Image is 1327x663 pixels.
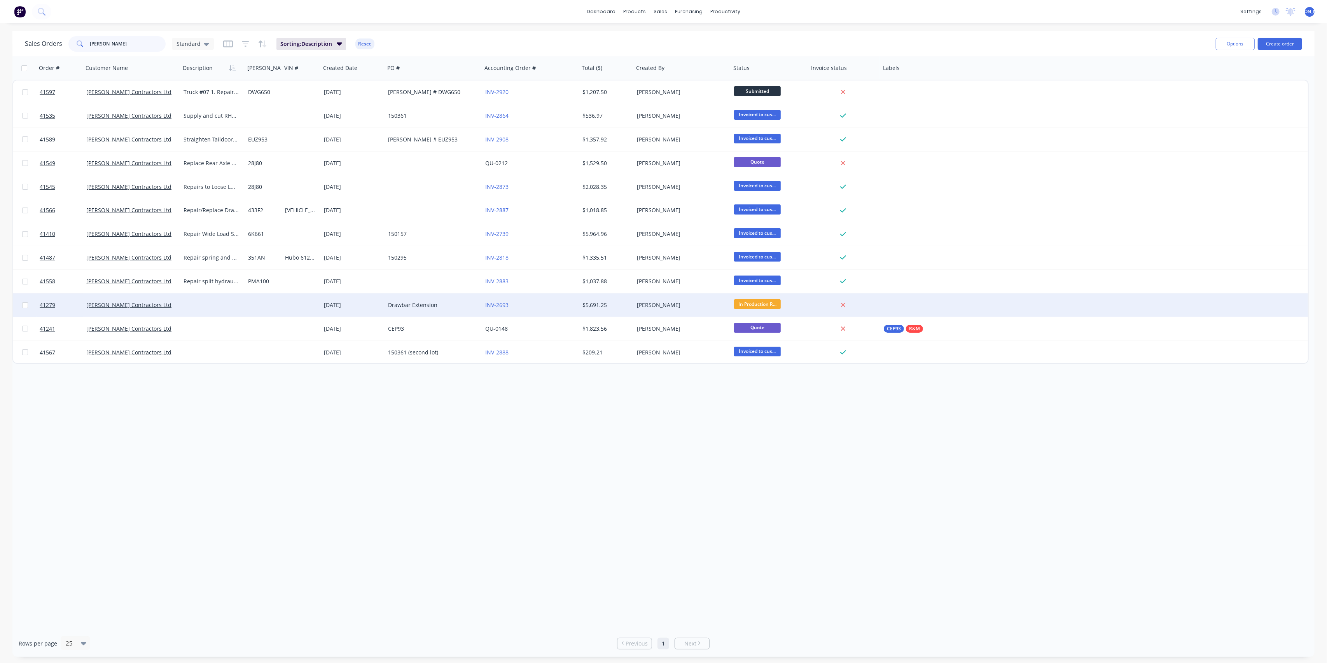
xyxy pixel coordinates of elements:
[324,230,382,238] div: [DATE]
[637,206,723,214] div: [PERSON_NAME]
[734,276,781,285] span: Invoiced to cus...
[582,136,628,143] div: $1,357.92
[637,230,723,238] div: [PERSON_NAME]
[248,159,277,167] div: 28J80
[86,64,128,72] div: Customer Name
[248,254,277,262] div: 351AN
[40,206,55,214] span: 41566
[650,6,671,17] div: sales
[248,136,277,143] div: EUZ953
[86,325,171,332] a: [PERSON_NAME] Contractors Ltd
[40,199,86,222] a: 41566
[39,64,59,72] div: Order #
[657,638,669,649] a: Page 1 is your current page
[276,38,346,50] button: Sorting:Description
[733,64,750,72] div: Status
[86,277,171,285] a: [PERSON_NAME] Contractors Ltd
[324,349,382,356] div: [DATE]
[582,183,628,191] div: $2,028.35
[637,88,723,96] div: [PERSON_NAME]
[40,254,55,262] span: 41487
[40,80,86,104] a: 41597
[485,159,508,167] a: QU-0212
[637,183,723,191] div: [PERSON_NAME]
[617,640,652,647] a: Previous page
[484,64,536,72] div: Accounting Order #
[582,325,628,333] div: $1,823.56
[90,36,166,52] input: Search...
[86,230,171,237] a: [PERSON_NAME] Contractors Ltd
[247,64,294,72] div: [PERSON_NAME]#
[86,159,171,167] a: [PERSON_NAME] Contractors Ltd
[671,6,706,17] div: purchasing
[40,246,86,269] a: 41487
[40,152,86,175] a: 41549
[324,88,382,96] div: [DATE]
[734,157,781,167] span: Quote
[324,254,382,262] div: [DATE]
[909,325,920,333] span: R&M
[248,230,277,238] div: 6K661
[388,136,474,143] div: [PERSON_NAME] # EUZ953
[706,6,744,17] div: productivity
[388,254,474,262] div: 150295
[637,349,723,356] div: [PERSON_NAME]
[40,230,55,238] span: 41410
[637,301,723,309] div: [PERSON_NAME]
[388,88,474,96] div: [PERSON_NAME] # DWG650
[86,88,171,96] a: [PERSON_NAME] Contractors Ltd
[86,206,171,214] a: [PERSON_NAME] Contractors Ltd
[388,349,474,356] div: 150361 (second lot)
[734,299,781,309] span: In Production R...
[485,112,509,119] a: INV-2864
[485,254,509,261] a: INV-2818
[40,317,86,340] a: 41241
[86,136,171,143] a: [PERSON_NAME] Contractors Ltd
[734,323,781,333] span: Quote
[40,128,86,151] a: 41589
[583,6,619,17] a: dashboard
[1258,38,1302,50] button: Create order
[388,230,474,238] div: 150157
[324,301,382,309] div: [DATE]
[40,349,55,356] span: 41567
[582,277,628,285] div: $1,037.88
[86,301,171,309] a: [PERSON_NAME] Contractors Ltd
[387,64,400,72] div: PO #
[40,175,86,199] a: 41545
[485,349,509,356] a: INV-2888
[388,301,474,309] div: Drawbar Extension
[626,640,648,647] span: Previous
[14,6,26,17] img: Factory
[582,159,628,167] div: $1,529.50
[582,112,628,120] div: $536.97
[614,638,713,649] ul: Pagination
[485,88,509,96] a: INV-2920
[619,6,650,17] div: products
[684,640,696,647] span: Next
[485,325,508,332] a: QU-0148
[248,277,277,285] div: PMA100
[485,277,509,285] a: INV-2883
[355,38,374,49] button: Reset
[40,341,86,364] a: 41567
[734,228,781,238] span: Invoiced to cus...
[184,277,239,285] div: Repair split hydraulic tank
[184,112,239,120] div: Supply and cut RHS section - 125x75x6
[637,254,723,262] div: [PERSON_NAME]
[887,325,901,333] span: CEP93
[1236,6,1266,17] div: settings
[184,254,239,262] div: Repair spring and guard on trailer General check over of vehicle
[485,230,509,237] a: INV-2739
[40,136,55,143] span: 41589
[248,88,277,96] div: DWG650
[40,88,55,96] span: 41597
[324,112,382,120] div: [DATE]
[388,112,474,120] div: 150361
[637,325,723,333] div: [PERSON_NAME]
[40,277,55,285] span: 41558
[248,206,277,214] div: 433F2
[324,159,382,167] div: [DATE]
[324,325,382,333] div: [DATE]
[40,183,55,191] span: 41545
